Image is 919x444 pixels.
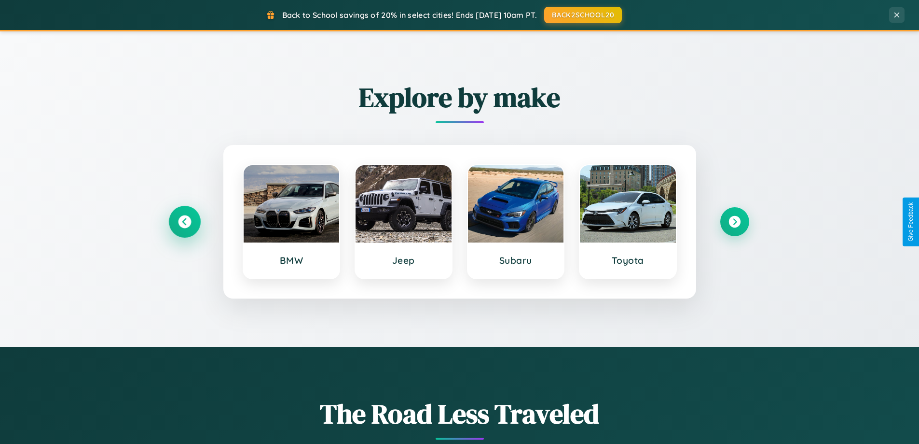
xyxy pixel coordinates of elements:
[253,255,330,266] h3: BMW
[170,79,749,116] h2: Explore by make
[365,255,442,266] h3: Jeep
[478,255,554,266] h3: Subaru
[170,395,749,432] h1: The Road Less Traveled
[907,202,914,242] div: Give Feedback
[282,10,537,20] span: Back to School savings of 20% in select cities! Ends [DATE] 10am PT.
[590,255,666,266] h3: Toyota
[544,7,622,23] button: BACK2SCHOOL20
